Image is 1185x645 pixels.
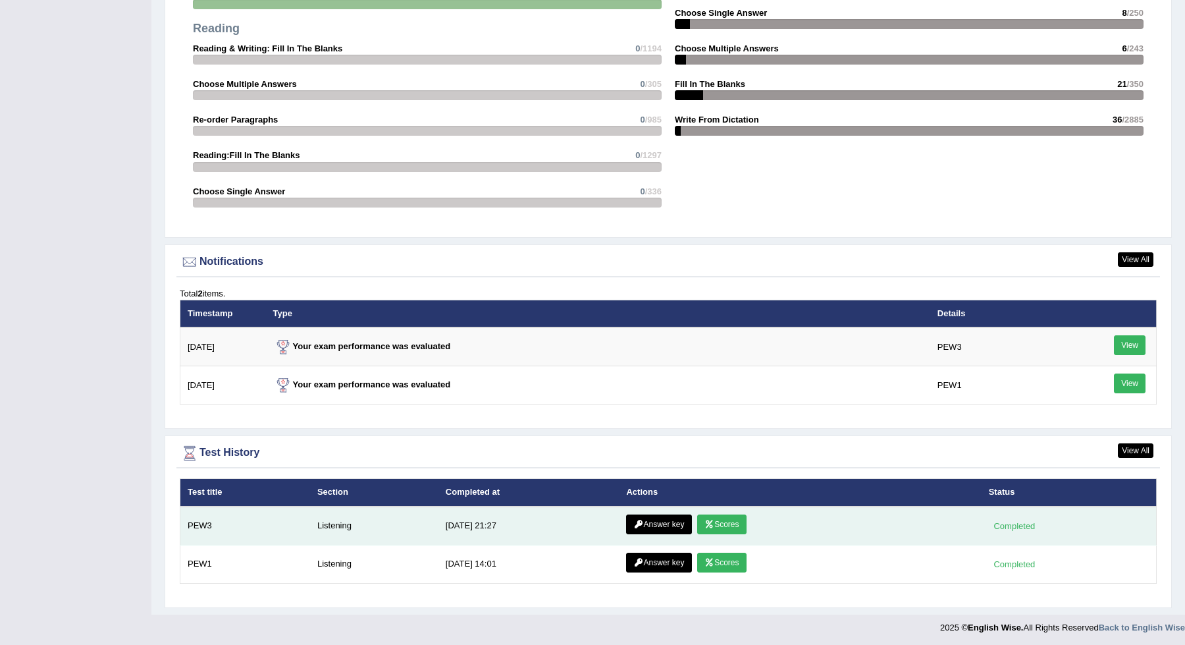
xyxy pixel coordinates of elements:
[640,115,645,125] span: 0
[180,366,266,405] td: [DATE]
[180,545,310,583] td: PEW1
[438,507,619,546] td: [DATE] 21:27
[193,115,278,125] strong: Re-order Paragraphs
[266,300,930,327] th: Type
[645,79,662,89] span: /305
[1117,79,1126,89] span: 21
[1127,79,1144,89] span: /350
[635,43,640,53] span: 0
[930,327,1078,366] td: PEW3
[626,515,691,534] a: Answer key
[1118,443,1153,458] a: View All
[310,507,438,546] td: Listening
[940,615,1185,634] div: 2025 © All Rights Reserved
[1122,115,1144,125] span: /2885
[675,115,759,125] strong: Write From Dictation
[273,379,451,389] strong: Your exam performance was evaluated
[1113,115,1122,125] span: 36
[1122,43,1126,53] span: 6
[640,43,662,53] span: /1194
[1114,335,1145,355] a: View
[640,79,645,89] span: 0
[1114,374,1145,393] a: View
[640,150,662,160] span: /1297
[626,553,691,573] a: Answer key
[438,545,619,583] td: [DATE] 14:01
[697,515,746,534] a: Scores
[193,79,297,89] strong: Choose Multiple Answers
[193,150,300,160] strong: Reading:Fill In The Blanks
[982,479,1157,507] th: Status
[1118,252,1153,267] a: View All
[968,623,1023,632] strong: English Wise.
[193,43,342,53] strong: Reading & Writing: Fill In The Blanks
[310,479,438,507] th: Section
[930,300,1078,327] th: Details
[193,186,285,196] strong: Choose Single Answer
[193,22,240,35] strong: Reading
[180,507,310,546] td: PEW3
[930,366,1078,405] td: PEW1
[180,479,310,507] th: Test title
[197,289,202,298] b: 2
[1127,43,1144,53] span: /243
[645,186,662,196] span: /336
[645,115,662,125] span: /985
[180,300,266,327] th: Timestamp
[675,8,767,18] strong: Choose Single Answer
[675,43,779,53] strong: Choose Multiple Answers
[635,150,640,160] span: 0
[640,186,645,196] span: 0
[989,519,1040,533] div: Completed
[180,327,266,366] td: [DATE]
[619,479,981,507] th: Actions
[180,252,1157,272] div: Notifications
[1122,8,1126,18] span: 8
[675,79,745,89] strong: Fill In The Blanks
[273,341,451,351] strong: Your exam performance was evaluated
[310,545,438,583] td: Listening
[180,287,1157,300] div: Total items.
[697,553,746,573] a: Scores
[989,557,1040,571] div: Completed
[180,443,1157,463] div: Test History
[438,479,619,507] th: Completed at
[1127,8,1144,18] span: /250
[1099,623,1185,632] a: Back to English Wise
